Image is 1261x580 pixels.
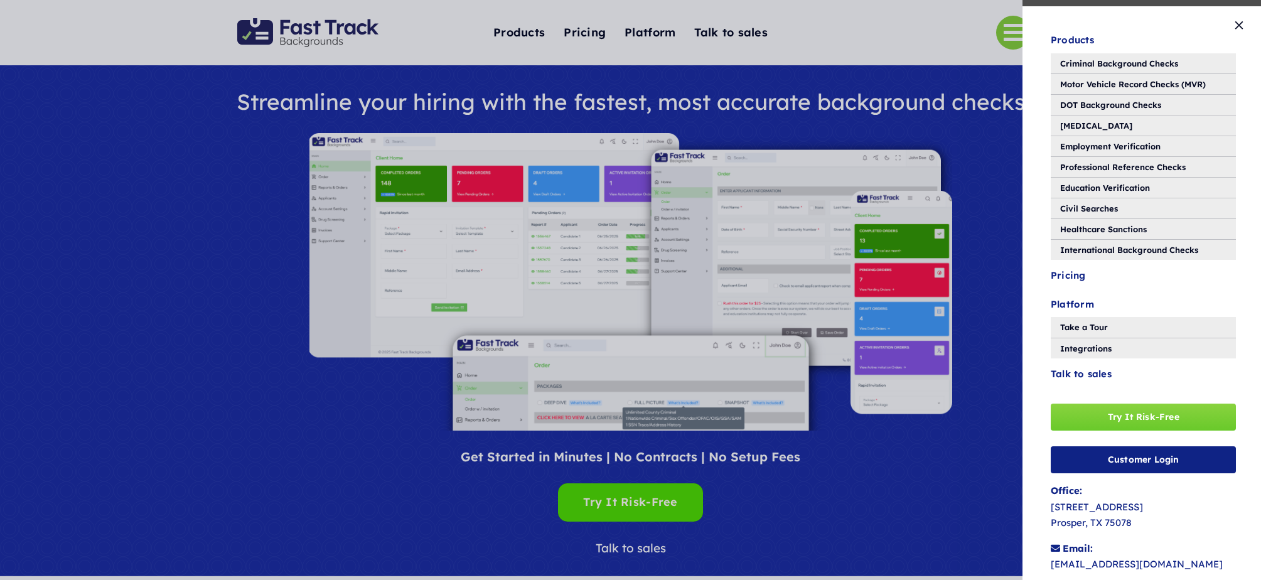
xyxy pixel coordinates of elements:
[1051,293,1236,318] a: Platform
[1060,222,1147,236] span: Healthcare Sanctions
[1108,454,1179,465] span: Customer Login
[1051,240,1236,260] a: International Background Checks
[1060,77,1206,91] span: Motor Vehicle Record Checks (MVR)
[1060,201,1118,215] span: Civil Searches
[1051,446,1236,473] a: Customer Login
[1108,412,1179,422] span: Try It Risk-Free
[1060,181,1150,195] span: Education Verification
[1060,139,1161,153] span: Employment Verification
[1051,74,1236,94] a: Motor Vehicle Record Checks (MVR)
[1051,264,1236,289] a: Pricing
[1051,53,1236,73] a: Criminal Background Checks
[1051,136,1236,156] a: Employment Verification
[1051,296,1094,313] span: Platform
[1230,19,1248,31] button: Close
[1051,317,1236,337] a: Take a Tour
[1051,267,1086,284] span: Pricing
[1060,341,1112,355] span: Integrations
[1051,178,1236,198] a: Education Verification
[1060,119,1132,132] span: [MEDICAL_DATA]
[1051,95,1236,115] a: DOT Background Checks
[1051,540,1236,572] p: [EMAIL_ADDRESS][DOMAIN_NAME]
[1060,160,1186,174] span: Professional Reference Checks
[1051,198,1236,218] a: Civil Searches
[1051,404,1236,431] a: Try It Risk-Free
[1051,338,1236,358] a: Integrations
[1051,28,1236,388] nav: One Page
[1051,362,1236,387] a: Talk to sales
[1060,320,1108,334] span: Take a Tour
[1051,219,1236,239] a: Healthcare Sanctions
[1051,483,1236,531] p: [STREET_ADDRESS] Prosper, TX 75078
[1063,542,1093,554] strong: Email:
[1060,243,1198,257] span: International Background Checks
[1051,366,1112,382] span: Talk to sales
[1051,115,1236,136] a: [MEDICAL_DATA]
[1060,98,1161,112] span: DOT Background Checks
[1051,157,1236,177] a: Professional Reference Checks
[1051,32,1094,48] span: Products
[1060,56,1178,70] span: Criminal Background Checks
[1051,485,1082,497] strong: Office:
